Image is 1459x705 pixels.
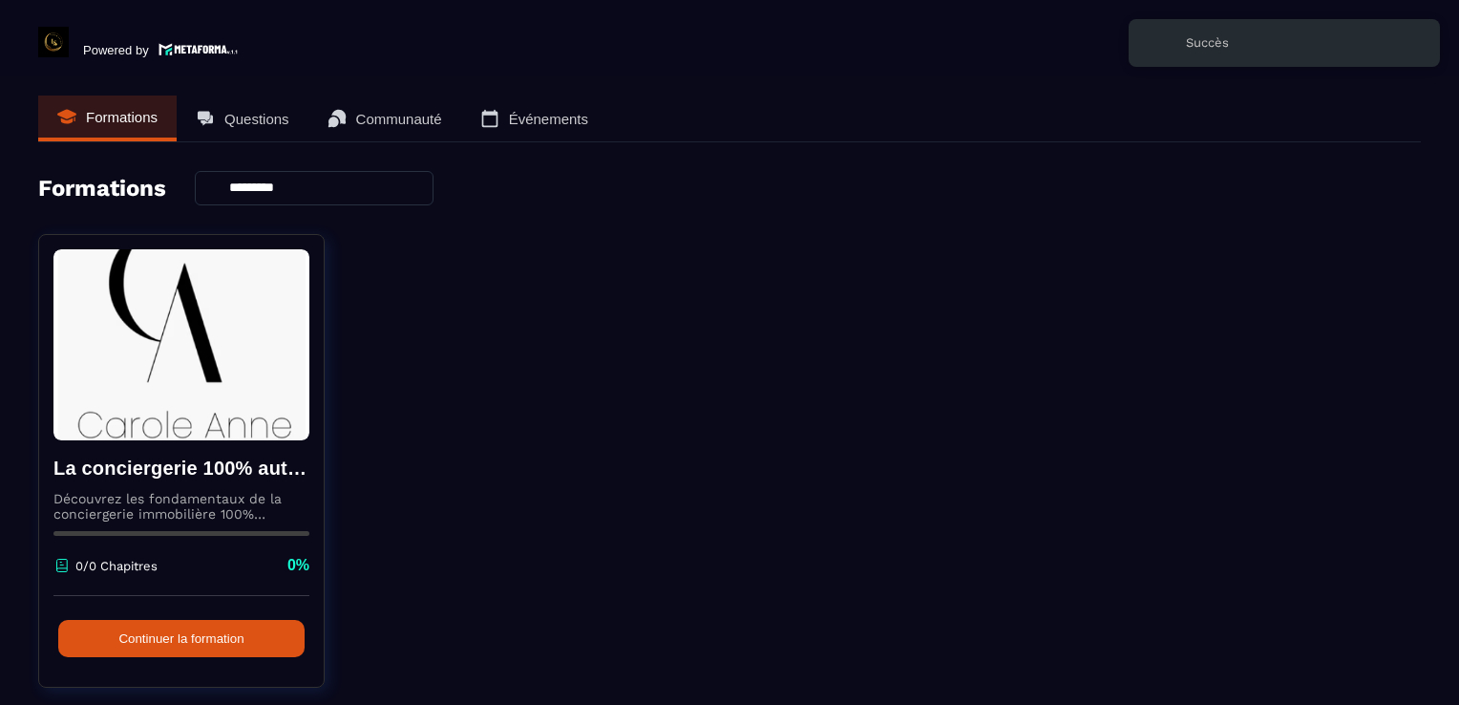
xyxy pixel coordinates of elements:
h4: Formations [38,175,166,202]
button: Continuer la formation [58,620,305,657]
p: Découvrez les fondamentaux de la conciergerie immobilière 100% automatisée. Cette formation est c... [53,491,309,522]
p: 0% [287,555,309,576]
p: Powered by [83,43,149,57]
img: logo [159,41,239,57]
p: Formations [86,109,158,125]
a: Événements [461,96,607,141]
a: Formations [38,96,177,141]
p: Communauté [356,111,442,127]
p: Événements [509,111,588,127]
p: 0/0 Chapitres [75,559,158,573]
p: Questions [224,111,289,127]
a: Questions [177,96,308,141]
a: Communauté [308,96,461,141]
img: logo-branding [38,27,69,57]
h4: La conciergerie 100% automatisée [53,455,309,481]
img: formation-background [53,249,309,440]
